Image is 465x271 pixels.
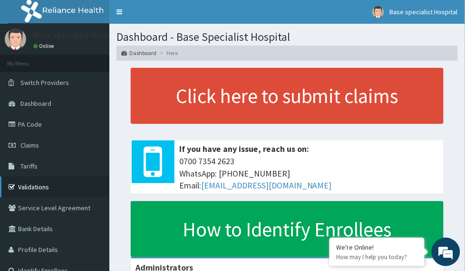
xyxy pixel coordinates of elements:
[20,99,51,108] span: Dashboard
[337,243,417,252] div: We're Online!
[116,31,458,43] h1: Dashboard - Base Specialist Hospital
[33,43,56,49] a: Online
[121,49,156,57] a: Dashboard
[201,180,332,191] a: [EMAIL_ADDRESS][DOMAIN_NAME]
[33,31,122,39] p: Base specialist Hospital
[390,8,458,16] span: Base specialist Hospital
[20,141,39,150] span: Claims
[131,68,444,124] a: Click here to submit claims
[131,201,444,257] a: How to Identify Enrollees
[20,78,69,87] span: Switch Providers
[337,253,417,261] p: How may I help you today?
[157,49,178,57] li: Here
[179,143,309,154] b: If you have any issue, reach us on:
[372,6,384,18] img: User Image
[5,28,26,50] img: User Image
[179,155,439,192] span: 0700 7354 2623 WhatsApp: [PHONE_NUMBER] Email:
[20,162,38,170] span: Tariffs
